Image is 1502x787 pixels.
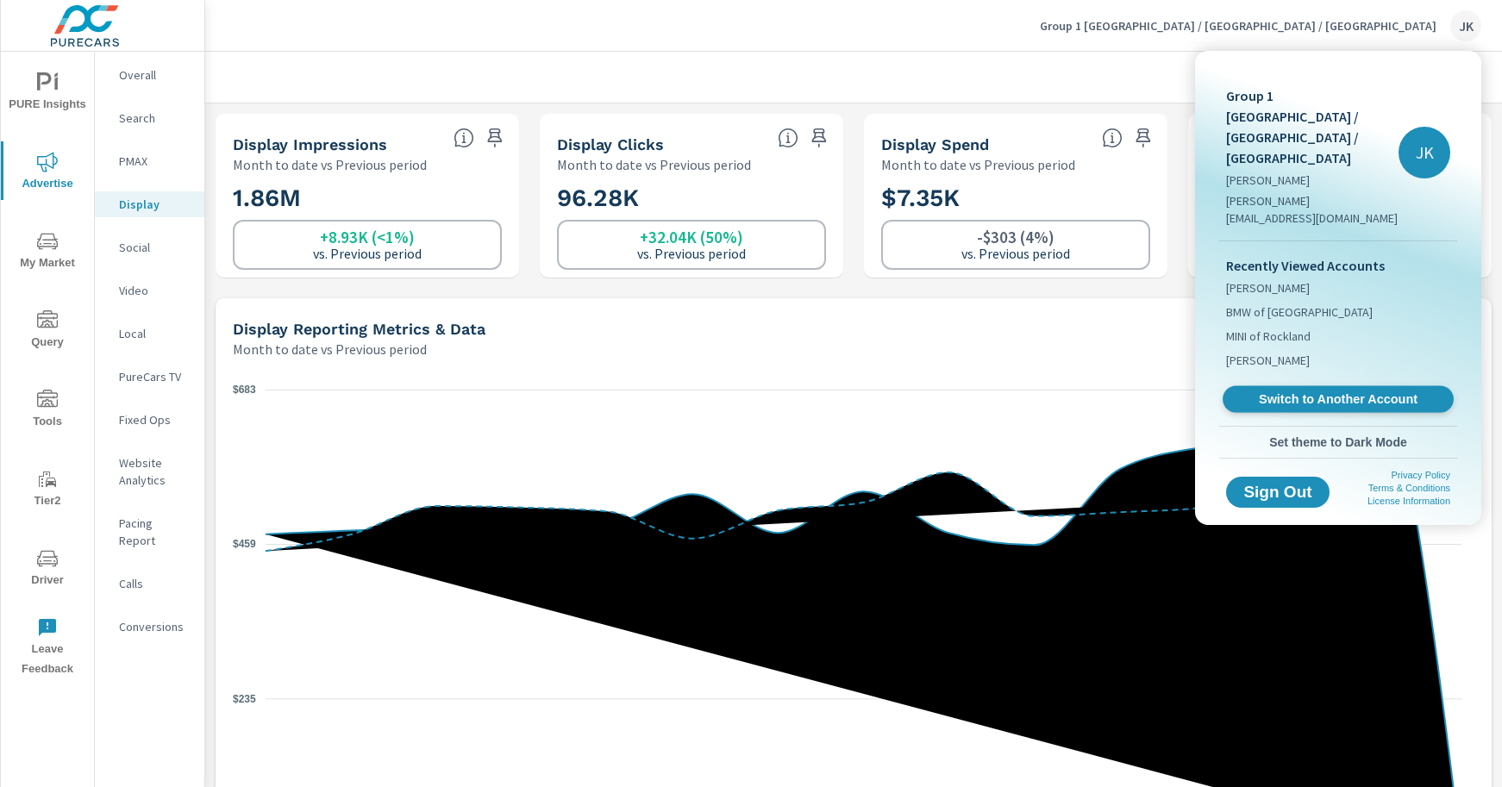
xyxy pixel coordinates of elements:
span: MINI of Rockland [1226,328,1311,345]
span: Set theme to Dark Mode [1226,434,1450,450]
a: Switch to Another Account [1223,386,1454,413]
span: BMW of [GEOGRAPHIC_DATA] [1226,303,1373,321]
a: Privacy Policy [1392,470,1450,480]
p: [PERSON_NAME][EMAIL_ADDRESS][DOMAIN_NAME] [1226,192,1399,227]
a: Terms & Conditions [1368,483,1450,493]
span: Sign Out [1240,484,1316,500]
span: Switch to Another Account [1232,391,1443,408]
span: [PERSON_NAME] [1226,279,1310,297]
div: JK [1399,127,1450,178]
button: Sign Out [1226,477,1330,508]
p: [PERSON_NAME] [1226,172,1399,189]
p: Recently Viewed Accounts [1226,255,1450,276]
a: License Information [1367,496,1450,506]
button: Set theme to Dark Mode [1219,427,1457,458]
span: [PERSON_NAME] [1226,352,1310,369]
p: Group 1 [GEOGRAPHIC_DATA] / [GEOGRAPHIC_DATA] / [GEOGRAPHIC_DATA] [1226,85,1399,168]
